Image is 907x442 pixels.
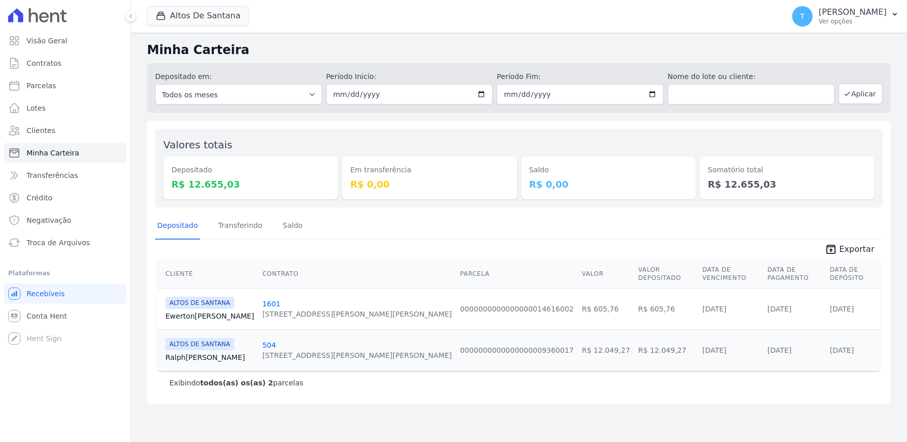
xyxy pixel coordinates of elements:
[326,71,493,82] label: Período Inicío:
[819,7,887,17] p: [PERSON_NAME]
[27,215,71,225] span: Negativação
[839,243,874,255] span: Exportar
[4,283,126,304] a: Recebíveis
[826,259,880,289] th: Data de Depósito
[4,31,126,51] a: Visão Geral
[4,143,126,163] a: Minha Carteira
[634,259,698,289] th: Valor Depositado
[200,379,273,387] b: todos(as) os(as) 2
[147,6,249,25] button: Altos De Santana
[763,259,825,289] th: Data de Pagamento
[163,139,232,151] label: Valores totais
[216,213,265,240] a: Transferindo
[578,329,634,371] td: R$ 12.049,27
[784,2,907,31] button: T [PERSON_NAME] Ver opções
[830,346,854,354] a: [DATE]
[281,213,305,240] a: Saldo
[258,259,456,289] th: Contrato
[702,346,726,354] a: [DATE]
[27,170,78,180] span: Transferências
[165,338,234,350] span: ALTOS DE SANTANA
[529,177,688,191] dd: R$ 0,00
[825,243,837,255] i: unarchive
[767,346,791,354] a: [DATE]
[4,232,126,253] a: Troca de Arquivos
[708,165,866,175] dt: Somatório total
[839,84,883,104] button: Aplicar
[4,210,126,230] a: Negativação
[27,193,53,203] span: Crédito
[350,177,508,191] dd: R$ 0,00
[350,165,508,175] dt: Em transferência
[27,36,67,46] span: Visão Geral
[27,311,67,321] span: Conta Hent
[578,288,634,329] td: R$ 605,76
[262,300,281,308] a: 1601
[8,267,122,279] div: Plataformas
[27,125,55,136] span: Clientes
[4,98,126,118] a: Lotes
[767,305,791,313] a: [DATE]
[819,17,887,25] p: Ver opções
[702,305,726,313] a: [DATE]
[157,259,258,289] th: Cliente
[634,288,698,329] td: R$ 605,76
[171,165,330,175] dt: Depositado
[27,103,46,113] span: Lotes
[578,259,634,289] th: Valor
[830,305,854,313] a: [DATE]
[456,259,578,289] th: Parcela
[4,306,126,326] a: Conta Hent
[27,238,90,248] span: Troca de Arquivos
[4,53,126,73] a: Contratos
[529,165,688,175] dt: Saldo
[708,177,866,191] dd: R$ 12.655,03
[27,148,79,158] span: Minha Carteira
[800,13,805,20] span: T
[634,329,698,371] td: R$ 12.049,27
[460,346,574,354] a: 0000000000000000009360017
[155,213,200,240] a: Depositado
[698,259,763,289] th: Data de Vencimento
[165,297,234,309] span: ALTOS DE SANTANA
[155,72,212,81] label: Depositado em:
[165,352,254,362] a: Ralph[PERSON_NAME]
[27,81,56,91] span: Parcelas
[262,309,452,319] div: [STREET_ADDRESS][PERSON_NAME][PERSON_NAME]
[169,378,303,388] p: Exibindo parcelas
[4,120,126,141] a: Clientes
[4,75,126,96] a: Parcelas
[171,177,330,191] dd: R$ 12.655,03
[262,341,276,349] a: 504
[460,305,574,313] a: 0000000000000000014616002
[262,350,452,360] div: [STREET_ADDRESS][PERSON_NAME][PERSON_NAME]
[165,311,254,321] a: Ewerton[PERSON_NAME]
[817,243,883,257] a: unarchive Exportar
[497,71,664,82] label: Período Fim:
[4,165,126,186] a: Transferências
[4,188,126,208] a: Crédito
[27,289,65,299] span: Recebíveis
[668,71,835,82] label: Nome do lote ou cliente:
[147,41,891,59] h2: Minha Carteira
[27,58,61,68] span: Contratos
